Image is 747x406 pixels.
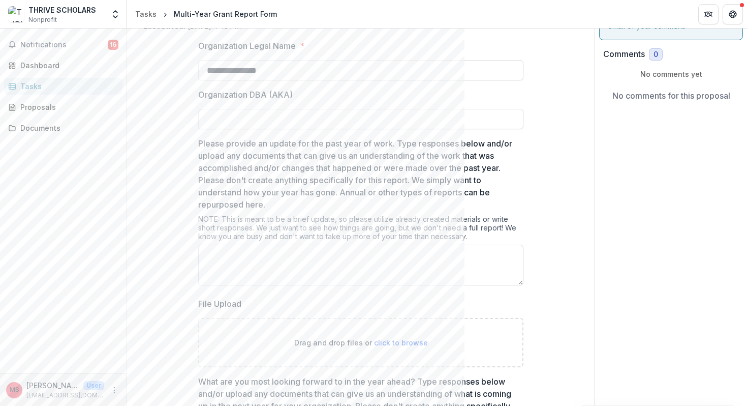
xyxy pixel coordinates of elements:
[131,7,161,21] a: Tasks
[374,338,428,347] span: click to browse
[4,57,122,74] a: Dashboard
[4,37,122,53] button: Notifications16
[723,4,743,24] button: Get Help
[4,120,122,136] a: Documents
[4,99,122,115] a: Proposals
[108,40,118,50] span: 16
[612,90,730,102] p: No comments for this proposal
[28,5,96,15] div: THRIVE SCHOLARS
[8,6,24,22] img: THRIVE SCHOLARS
[4,78,122,95] a: Tasks
[20,60,114,71] div: Dashboard
[20,123,114,133] div: Documents
[653,50,658,59] span: 0
[10,387,19,393] div: Martha Sanchez
[198,137,517,211] p: Please provide an update for the past year of work. Type responses below and/or upload any docume...
[20,81,114,92] div: Tasks
[20,102,114,112] div: Proposals
[174,9,277,19] div: Multi-Year Grant Report Form
[294,337,428,348] p: Drag and drop files or
[603,49,645,59] h2: Comments
[198,89,293,101] p: Organization DBA (AKA)
[83,381,104,390] p: User
[20,41,108,49] span: Notifications
[131,7,281,21] nav: breadcrumb
[28,15,57,24] span: Nonprofit
[198,40,296,52] p: Organization Legal Name
[198,298,241,310] p: File Upload
[108,384,120,396] button: More
[26,380,79,391] p: [PERSON_NAME]
[603,69,739,79] p: No comments yet
[698,4,719,24] button: Partners
[198,215,523,245] div: NOTE: This is meant to be a brief update, so please utilize already created materials or write sh...
[135,9,157,19] div: Tasks
[26,391,104,400] p: [EMAIL_ADDRESS][DOMAIN_NAME]
[108,4,122,24] button: Open entity switcher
